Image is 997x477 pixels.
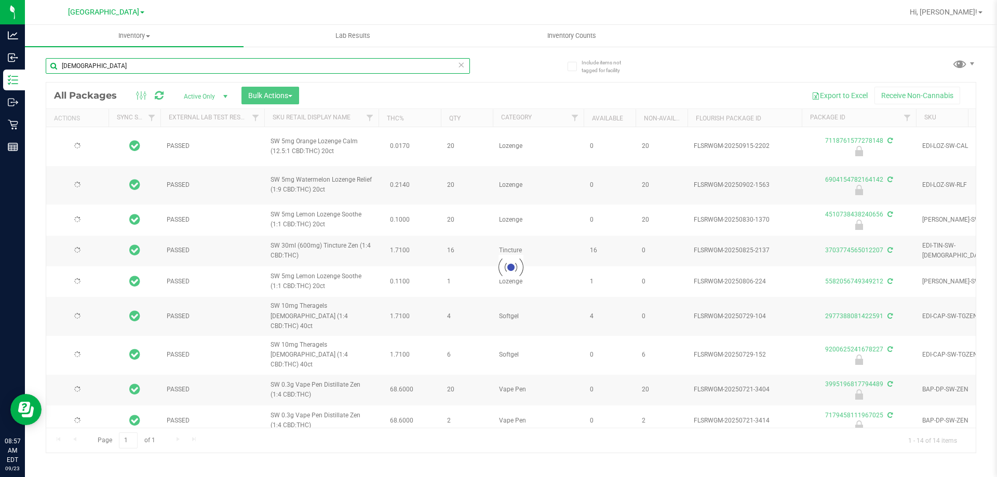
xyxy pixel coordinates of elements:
a: Inventory [25,25,244,47]
inline-svg: Retail [8,119,18,130]
inline-svg: Inbound [8,52,18,63]
iframe: Resource center [10,394,42,425]
span: Clear [457,58,465,72]
span: Inventory Counts [533,31,610,40]
input: Search Package ID, Item Name, SKU, Lot or Part Number... [46,58,470,74]
span: Lab Results [321,31,384,40]
inline-svg: Inventory [8,75,18,85]
inline-svg: Analytics [8,30,18,40]
span: Include items not tagged for facility [582,59,634,74]
p: 08:57 AM EDT [5,437,20,465]
a: Lab Results [244,25,462,47]
inline-svg: Outbound [8,97,18,107]
span: Inventory [25,31,244,40]
inline-svg: Reports [8,142,18,152]
span: Hi, [PERSON_NAME]! [910,8,977,16]
a: Inventory Counts [462,25,681,47]
span: [GEOGRAPHIC_DATA] [68,8,139,17]
p: 09/23 [5,465,20,472]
